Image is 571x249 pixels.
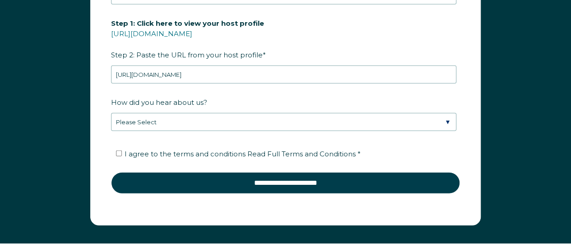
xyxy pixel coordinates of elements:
input: airbnb.com/users/show/12345 [111,66,456,84]
span: Read Full Terms and Conditions [247,150,356,158]
a: Read Full Terms and Conditions [246,150,357,158]
span: How did you hear about us? [111,95,207,109]
a: [URL][DOMAIN_NAME] [111,29,192,38]
span: Step 1: Click here to view your host profile [111,16,264,30]
input: I agree to the terms and conditions Read Full Terms and Conditions * [116,150,122,156]
span: I agree to the terms and conditions [125,150,361,158]
span: Step 2: Paste the URL from your host profile [111,16,264,62]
